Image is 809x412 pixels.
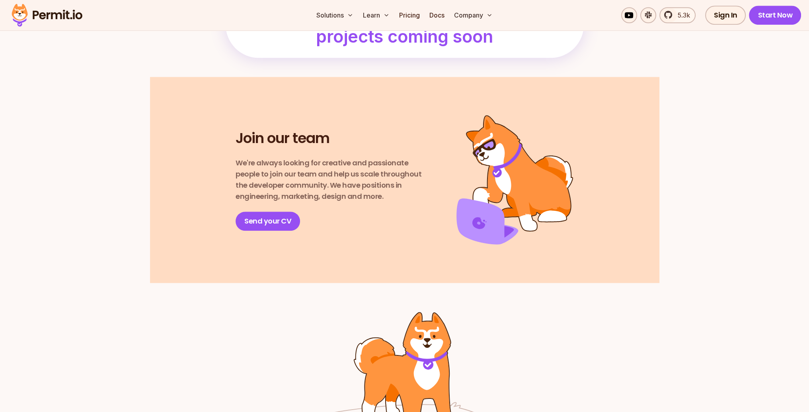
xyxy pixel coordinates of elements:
[456,115,573,245] img: Join us
[396,7,423,23] a: Pricing
[749,6,801,25] a: Start Now
[705,6,746,25] a: Sign In
[360,7,393,23] button: Learn
[236,212,300,231] a: Send your CV
[8,2,86,29] img: Permit logo
[236,157,429,202] p: We're always looking for creative and passionate people to join our team and help us scale throug...
[673,10,690,20] span: 5.3k
[426,7,448,23] a: Docs
[659,7,696,23] a: 5.3k
[236,129,329,148] h2: Join our team
[451,7,496,23] button: Company
[313,7,357,23] button: Solutions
